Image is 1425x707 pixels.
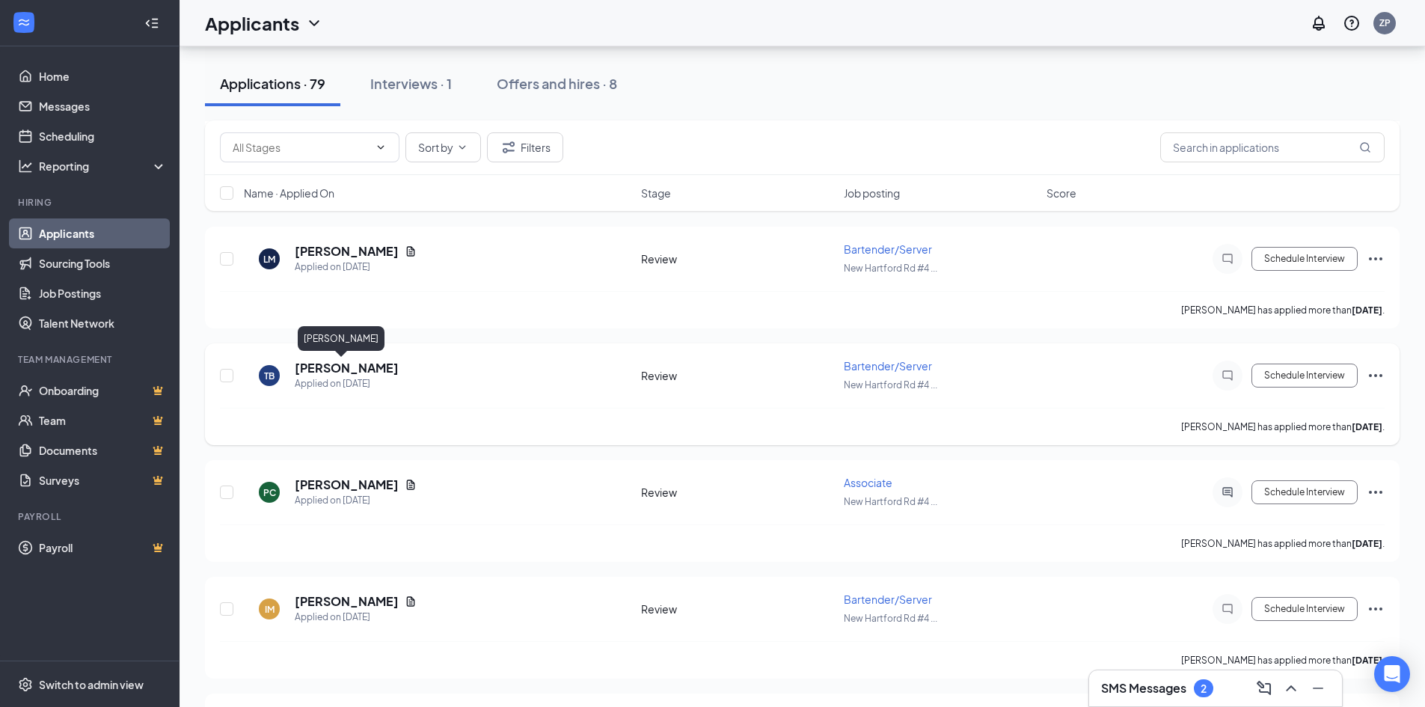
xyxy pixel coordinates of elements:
div: Team Management [18,353,164,366]
svg: Ellipses [1367,483,1385,501]
button: ComposeMessage [1252,676,1276,700]
a: Job Postings [39,278,167,308]
svg: Analysis [18,159,33,174]
svg: ChevronDown [456,141,468,153]
span: Bartender/Server [844,593,932,606]
span: Sort by [418,142,453,153]
svg: Minimize [1309,679,1327,697]
span: Associate [844,476,892,489]
p: [PERSON_NAME] has applied more than . [1181,420,1385,433]
h3: SMS Messages [1101,680,1186,697]
div: Applications · 79 [220,74,325,93]
a: TeamCrown [39,405,167,435]
b: [DATE] [1352,421,1382,432]
div: Hiring [18,196,164,209]
svg: Ellipses [1367,600,1385,618]
p: [PERSON_NAME] has applied more than . [1181,537,1385,550]
svg: Settings [18,677,33,692]
svg: ChevronUp [1282,679,1300,697]
svg: Ellipses [1367,367,1385,385]
svg: ChatInactive [1219,253,1236,265]
svg: ActiveChat [1219,486,1236,498]
span: Score [1046,186,1076,201]
svg: MagnifyingGlass [1359,141,1371,153]
span: Job posting [844,186,900,201]
h5: [PERSON_NAME] [295,477,399,493]
div: 2 [1201,682,1207,695]
button: ChevronUp [1279,676,1303,700]
div: LM [263,253,275,266]
div: Interviews · 1 [370,74,452,93]
h1: Applicants [205,10,299,36]
b: [DATE] [1352,538,1382,549]
svg: Collapse [144,16,159,31]
span: New Hartford Rd #4 ... [844,496,937,507]
div: Reporting [39,159,168,174]
button: Schedule Interview [1251,597,1358,621]
button: Sort byChevronDown [405,132,481,162]
div: Applied on [DATE] [295,376,399,391]
svg: ComposeMessage [1255,679,1273,697]
div: Review [641,485,835,500]
svg: WorkstreamLogo [16,15,31,30]
button: Schedule Interview [1251,247,1358,271]
b: [DATE] [1352,655,1382,666]
span: Bartender/Server [844,242,932,256]
div: Open Intercom Messenger [1374,656,1410,692]
a: PayrollCrown [39,533,167,563]
svg: Ellipses [1367,250,1385,268]
svg: Document [405,479,417,491]
div: [PERSON_NAME] [298,326,384,351]
button: Schedule Interview [1251,364,1358,388]
div: Applied on [DATE] [295,493,417,508]
span: New Hartford Rd #4 ... [844,613,937,624]
button: Schedule Interview [1251,480,1358,504]
a: Scheduling [39,121,167,151]
svg: Notifications [1310,14,1328,32]
div: Payroll [18,510,164,523]
button: Filter Filters [487,132,563,162]
svg: ChevronDown [375,141,387,153]
div: Review [641,368,835,383]
a: DocumentsCrown [39,435,167,465]
input: All Stages [233,139,369,156]
div: TB [264,370,275,382]
a: Messages [39,91,167,121]
div: Review [641,251,835,266]
span: Name · Applied On [244,186,334,201]
svg: ChatInactive [1219,603,1236,615]
a: Talent Network [39,308,167,338]
p: [PERSON_NAME] has applied more than . [1181,304,1385,316]
input: Search in applications [1160,132,1385,162]
svg: Document [405,596,417,607]
a: OnboardingCrown [39,376,167,405]
svg: Document [405,245,417,257]
svg: QuestionInfo [1343,14,1361,32]
div: Switch to admin view [39,677,144,692]
a: Sourcing Tools [39,248,167,278]
button: Minimize [1306,676,1330,700]
div: IM [265,603,275,616]
a: Applicants [39,218,167,248]
svg: ChatInactive [1219,370,1236,382]
a: SurveysCrown [39,465,167,495]
span: Stage [641,186,671,201]
b: [DATE] [1352,304,1382,316]
h5: [PERSON_NAME] [295,360,399,376]
svg: Filter [500,138,518,156]
div: Review [641,602,835,616]
h5: [PERSON_NAME] [295,243,399,260]
div: ZP [1379,16,1391,29]
svg: ChevronDown [305,14,323,32]
span: Bartender/Server [844,359,932,373]
a: Home [39,61,167,91]
h5: [PERSON_NAME] [295,593,399,610]
p: [PERSON_NAME] has applied more than . [1181,654,1385,667]
div: Applied on [DATE] [295,260,417,275]
span: New Hartford Rd #4 ... [844,263,937,274]
div: Applied on [DATE] [295,610,417,625]
span: New Hartford Rd #4 ... [844,379,937,391]
div: PC [263,486,276,499]
div: Offers and hires · 8 [497,74,617,93]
